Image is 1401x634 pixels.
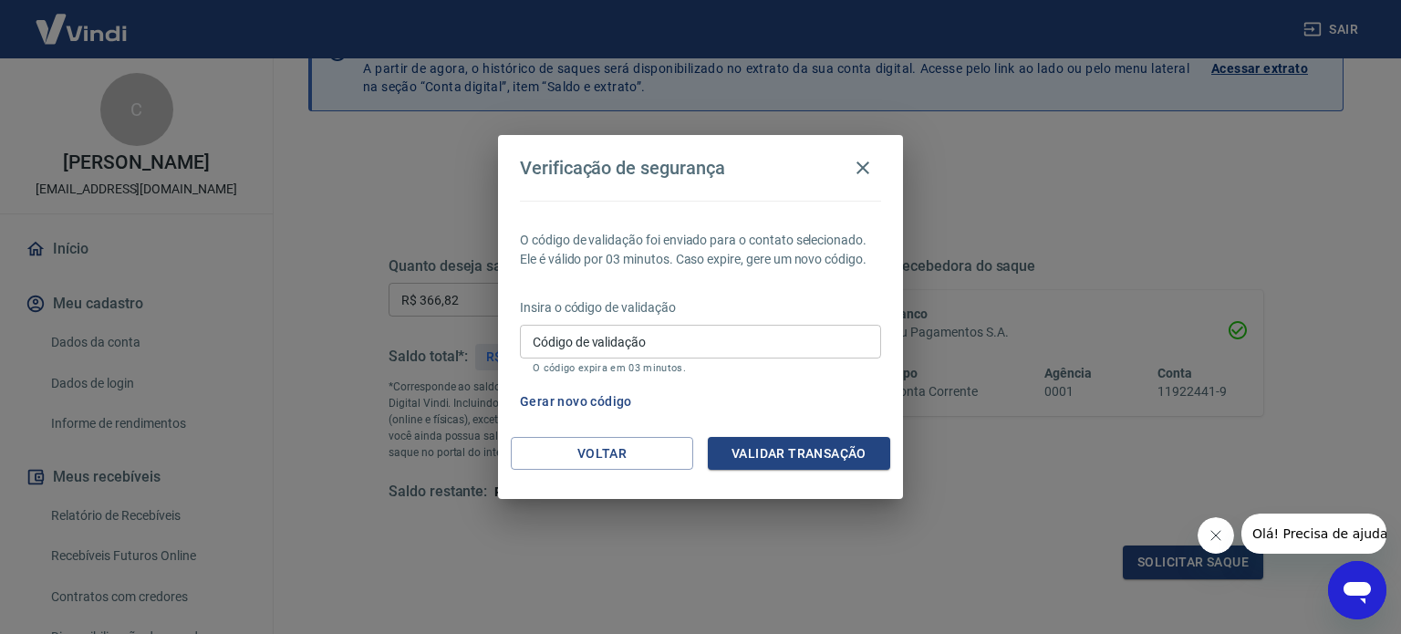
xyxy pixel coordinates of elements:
button: Gerar novo código [513,385,639,419]
iframe: Mensagem da empresa [1241,514,1386,554]
p: O código de validação foi enviado para o contato selecionado. Ele é válido por 03 minutos. Caso e... [520,231,881,269]
button: Voltar [511,437,693,471]
p: Insira o código de validação [520,298,881,317]
h4: Verificação de segurança [520,157,725,179]
span: Olá! Precisa de ajuda? [11,13,153,27]
p: O código expira em 03 minutos. [533,362,868,374]
iframe: Botão para abrir a janela de mensagens [1328,561,1386,619]
iframe: Fechar mensagem [1198,517,1234,554]
button: Validar transação [708,437,890,471]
